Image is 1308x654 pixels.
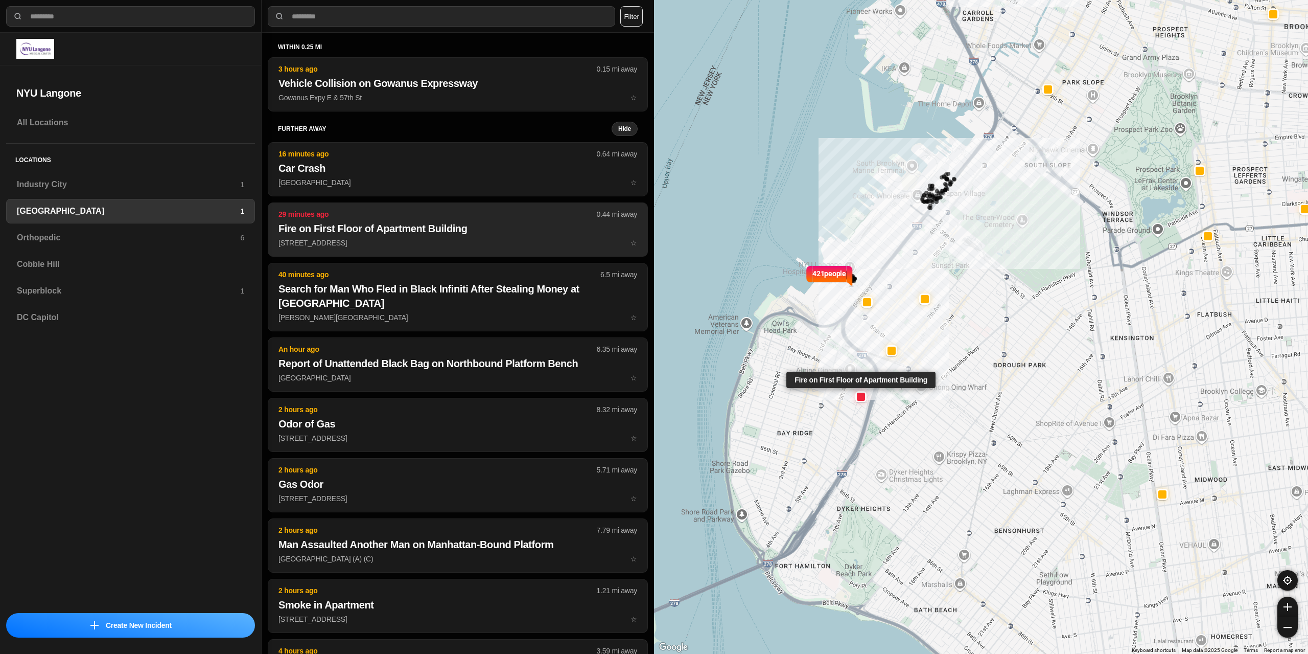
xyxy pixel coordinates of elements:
button: recenter [1277,570,1298,591]
a: 29 minutes ago0.44 mi awayFire on First Floor of Apartment Building[STREET_ADDRESS]star [268,238,648,247]
button: Keyboard shortcuts [1132,647,1176,654]
button: zoom-out [1277,617,1298,638]
h5: within 0.25 mi [278,43,638,51]
a: 2 hours ago1.21 mi awaySmoke in Apartment[STREET_ADDRESS]star [268,615,648,623]
button: Fire on First Floor of Apartment Building [855,391,867,402]
p: 2 hours ago [278,465,597,475]
p: 29 minutes ago [278,209,597,219]
a: Report a map error [1264,647,1305,653]
a: Cobble Hill [6,252,255,277]
a: 2 hours ago8.32 mi awayOdor of Gas[STREET_ADDRESS]star [268,434,648,442]
h2: Smoke in Apartment [278,598,637,612]
h2: Search for Man Who Fled in Black Infiniti After Stealing Money at [GEOGRAPHIC_DATA] [278,282,637,310]
button: 2 hours ago5.71 mi awayGas Odor[STREET_ADDRESS]star [268,458,648,512]
h3: Industry City [17,178,240,191]
h2: Man Assaulted Another Man on Manhattan-Bound Platform [278,537,637,552]
span: star [630,94,637,102]
span: Map data ©2025 Google [1182,647,1237,653]
h2: NYU Langone [16,86,245,100]
p: Create New Incident [106,620,172,630]
button: Hide [612,122,638,136]
button: 2 hours ago1.21 mi awaySmoke in Apartment[STREET_ADDRESS]star [268,579,648,633]
p: [STREET_ADDRESS] [278,238,637,248]
h3: [GEOGRAPHIC_DATA] [17,205,240,217]
h2: Odor of Gas [278,417,637,431]
h2: Fire on First Floor of Apartment Building [278,221,637,236]
h3: Superblock [17,285,240,297]
p: 6.5 mi away [600,269,637,280]
p: [STREET_ADDRESS] [278,614,637,624]
p: 1 [240,286,244,296]
p: 0.15 mi away [597,64,637,74]
button: 2 hours ago8.32 mi awayOdor of Gas[STREET_ADDRESS]star [268,398,648,452]
button: 29 minutes ago0.44 mi awayFire on First Floor of Apartment Building[STREET_ADDRESS]star [268,202,648,257]
h5: Locations [6,144,255,172]
a: 2 hours ago5.71 mi awayGas Odor[STREET_ADDRESS]star [268,494,648,503]
a: Terms (opens in new tab) [1244,647,1258,653]
h3: DC Capitol [17,311,244,324]
a: All Locations [6,110,255,135]
div: Fire on First Floor of Apartment Building [786,371,936,388]
button: 40 minutes ago6.5 mi awaySearch for Man Who Fled in Black Infiniti After Stealing Money at [GEOGR... [268,263,648,331]
span: star [630,434,637,442]
span: star [630,615,637,623]
span: star [630,555,637,563]
a: Orthopedic6 [6,225,255,250]
img: zoom-in [1283,603,1292,611]
h3: Orthopedic [17,232,240,244]
p: 6.35 mi away [597,344,637,354]
h2: Report of Unattended Black Bag on Northbound Platform Bench [278,356,637,371]
img: icon [90,621,99,629]
img: zoom-out [1283,623,1292,632]
span: star [630,239,637,247]
a: 2 hours ago7.79 mi awayMan Assaulted Another Man on Manhattan-Bound Platform[GEOGRAPHIC_DATA] (A)... [268,554,648,563]
p: [STREET_ADDRESS] [278,433,637,443]
p: Gowanus Expy E & 57th St [278,93,637,103]
button: An hour ago6.35 mi awayReport of Unattended Black Bag on Northbound Platform Bench[GEOGRAPHIC_DAT... [268,337,648,392]
img: search [13,11,23,21]
span: star [630,494,637,503]
img: recenter [1283,576,1292,585]
img: search [274,11,285,21]
a: 3 hours ago0.15 mi awayVehicle Collision on Gowanus ExpresswayGowanus Expy E & 57th Ststar [268,93,648,102]
button: 3 hours ago0.15 mi awayVehicle Collision on Gowanus ExpresswayGowanus Expy E & 57th Ststar [268,57,648,111]
p: 421 people [812,268,846,290]
span: star [630,313,637,322]
p: 0.44 mi away [597,209,637,219]
p: [GEOGRAPHIC_DATA] [278,373,637,383]
p: [PERSON_NAME][GEOGRAPHIC_DATA] [278,312,637,323]
button: iconCreate New Incident [6,613,255,638]
p: 3 hours ago [278,64,597,74]
p: [GEOGRAPHIC_DATA] [278,177,637,188]
p: 1 [240,179,244,190]
p: 16 minutes ago [278,149,597,159]
h2: Car Crash [278,161,637,175]
a: DC Capitol [6,305,255,330]
p: 8.32 mi away [597,404,637,415]
a: 40 minutes ago6.5 mi awaySearch for Man Who Fled in Black Infiniti After Stealing Money at [GEOGR... [268,313,648,322]
p: 5.71 mi away [597,465,637,475]
p: 7.79 mi away [597,525,637,535]
h3: Cobble Hill [17,258,244,270]
a: Superblock1 [6,279,255,303]
h2: Vehicle Collision on Gowanus Expressway [278,76,637,91]
p: [STREET_ADDRESS] [278,493,637,504]
p: 6 [240,233,244,243]
a: 16 minutes ago0.64 mi awayCar Crash[GEOGRAPHIC_DATA]star [268,178,648,187]
img: notch [846,264,854,286]
p: 1.21 mi away [597,585,637,596]
img: Google [657,641,690,654]
p: 1 [240,206,244,216]
a: Industry City1 [6,172,255,197]
span: star [630,178,637,187]
p: An hour ago [278,344,597,354]
p: 40 minutes ago [278,269,600,280]
small: Hide [618,125,631,133]
h3: All Locations [17,117,244,129]
p: 2 hours ago [278,525,597,535]
a: Open this area in Google Maps (opens a new window) [657,641,690,654]
button: 16 minutes ago0.64 mi awayCar Crash[GEOGRAPHIC_DATA]star [268,142,648,196]
p: [GEOGRAPHIC_DATA] (A) (C) [278,554,637,564]
img: notch [805,264,812,286]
